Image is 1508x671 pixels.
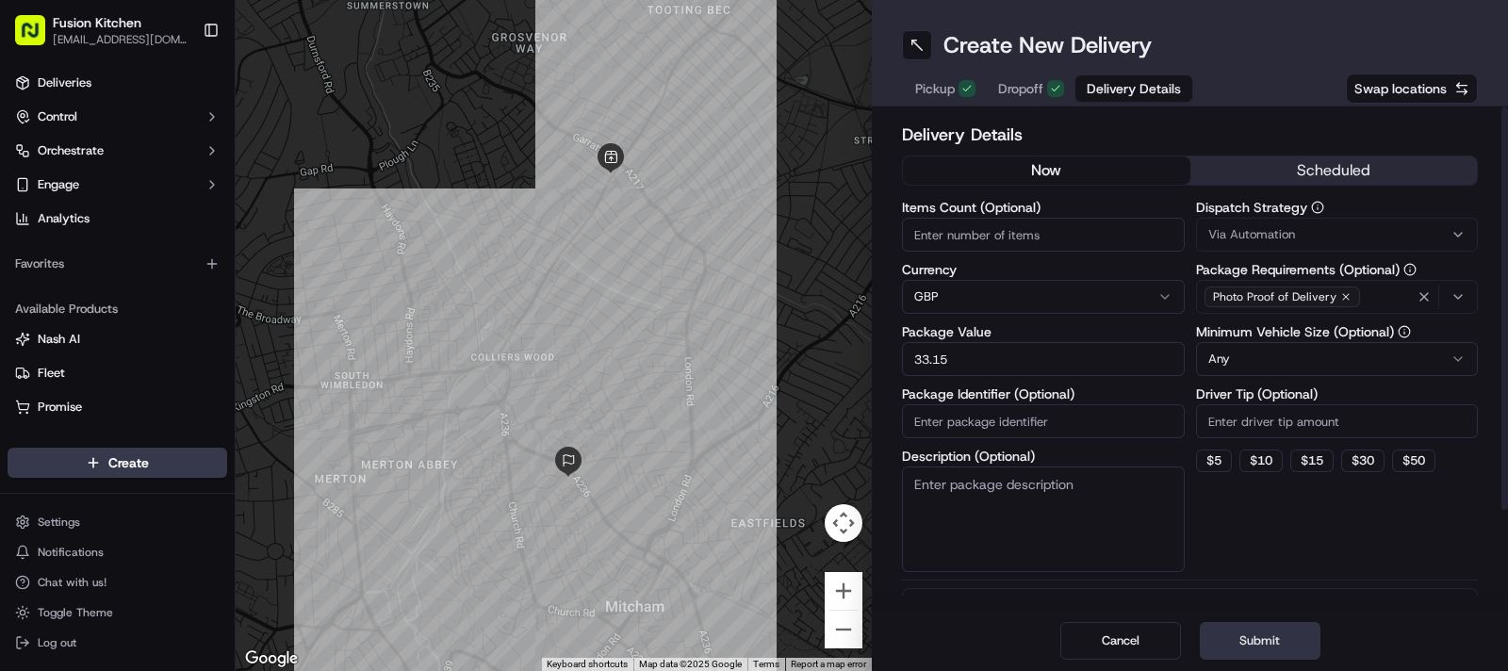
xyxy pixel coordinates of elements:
label: Items Count (Optional) [902,201,1185,214]
button: Map camera controls [825,504,862,542]
span: Photo Proof of Delivery [1213,289,1336,304]
button: Nash AI [8,324,227,354]
button: Orchestrate [8,136,227,166]
button: Start new chat [320,185,343,207]
span: Analytics [38,210,90,227]
span: Delivery Details [1087,79,1181,98]
div: Available Products [8,294,227,324]
div: Favorites [8,249,227,279]
label: Package Identifier (Optional) [902,387,1185,401]
span: Settings [38,515,80,530]
button: Notifications [8,539,227,565]
button: Cancel [1060,622,1181,660]
button: $15 [1290,450,1334,472]
span: Swap locations [1354,79,1447,98]
img: Masood Aslam [19,324,49,354]
span: Chat with us! [38,575,107,590]
button: Fleet [8,358,227,388]
img: Liam S. [19,273,49,303]
span: [PERSON_NAME] [58,291,153,306]
label: Package Value [902,325,1185,338]
img: 1736555255976-a54dd68f-1ca7-489b-9aae-adbdc363a1c4 [38,292,53,307]
button: Toggle Theme [8,599,227,626]
button: Zoom in [825,572,862,610]
span: Orchestrate [38,142,104,159]
span: [DATE] [167,342,205,357]
span: Knowledge Base [38,420,144,439]
span: Pylon [188,466,228,481]
input: Enter package value [902,342,1185,376]
a: Terms (opens in new tab) [753,659,779,669]
button: Create [8,448,227,478]
p: Welcome 👋 [19,74,343,105]
a: Promise [15,399,220,416]
button: Submit [1200,622,1320,660]
button: Photo Proof of Delivery [1196,280,1479,314]
a: Analytics [8,204,227,234]
button: $5 [1196,450,1232,472]
input: Enter package identifier [902,404,1185,438]
button: Package Items (0) [902,588,1478,631]
button: $30 [1341,450,1385,472]
span: Fleet [38,365,65,382]
span: Pickup [915,79,955,98]
input: Enter driver tip amount [1196,404,1479,438]
label: Driver Tip (Optional) [1196,387,1479,401]
h1: Create New Delivery [943,30,1152,60]
span: Toggle Theme [38,605,113,620]
button: Promise [8,392,227,422]
h2: Delivery Details [902,122,1478,148]
a: Deliveries [8,68,227,98]
img: 1732323095091-59ea418b-cfe3-43c8-9ae0-d0d06d6fd42c [40,179,74,213]
button: $10 [1239,450,1283,472]
span: • [156,342,163,357]
span: Dropoff [998,79,1043,98]
a: Fleet [15,365,220,382]
button: Swap locations [1346,74,1478,104]
span: Engage [38,176,79,193]
a: Powered byPylon [133,466,228,481]
label: Description (Optional) [902,450,1185,463]
button: Control [8,102,227,132]
span: Nash AI [38,331,80,348]
input: Enter number of items [902,218,1185,252]
span: Promise [38,399,82,416]
span: API Documentation [178,420,303,439]
button: Settings [8,509,227,535]
input: Got a question? Start typing here... [49,121,339,140]
a: Report a map error [791,659,866,669]
button: Fusion Kitchen [53,13,141,32]
span: Control [38,108,77,125]
label: Package Requirements (Optional) [1196,263,1479,276]
div: Past conversations [19,244,126,259]
span: Notifications [38,545,104,560]
span: Via Automation [1208,226,1295,243]
button: $50 [1392,450,1435,472]
span: Deliveries [38,74,91,91]
button: Via Automation [1196,218,1479,252]
a: Nash AI [15,331,220,348]
span: [DATE] [167,291,205,306]
img: 1736555255976-a54dd68f-1ca7-489b-9aae-adbdc363a1c4 [19,179,53,213]
a: Open this area in Google Maps (opens a new window) [240,646,303,671]
a: 📗Knowledge Base [11,413,152,447]
button: [EMAIL_ADDRESS][DOMAIN_NAME] [53,32,188,47]
label: Minimum Vehicle Size (Optional) [1196,325,1479,338]
button: Engage [8,170,227,200]
button: Fusion Kitchen[EMAIL_ADDRESS][DOMAIN_NAME] [8,8,195,53]
span: Map data ©2025 Google [639,659,742,669]
img: Nash [19,18,57,56]
button: See all [292,240,343,263]
div: Start new chat [85,179,309,198]
label: Dispatch Strategy [1196,201,1479,214]
button: Dispatch Strategy [1311,201,1324,214]
span: • [156,291,163,306]
span: Log out [38,635,76,650]
button: scheduled [1190,156,1478,185]
button: Keyboard shortcuts [547,658,628,671]
div: 📗 [19,422,34,437]
button: Chat with us! [8,569,227,596]
label: Currency [902,263,1185,276]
